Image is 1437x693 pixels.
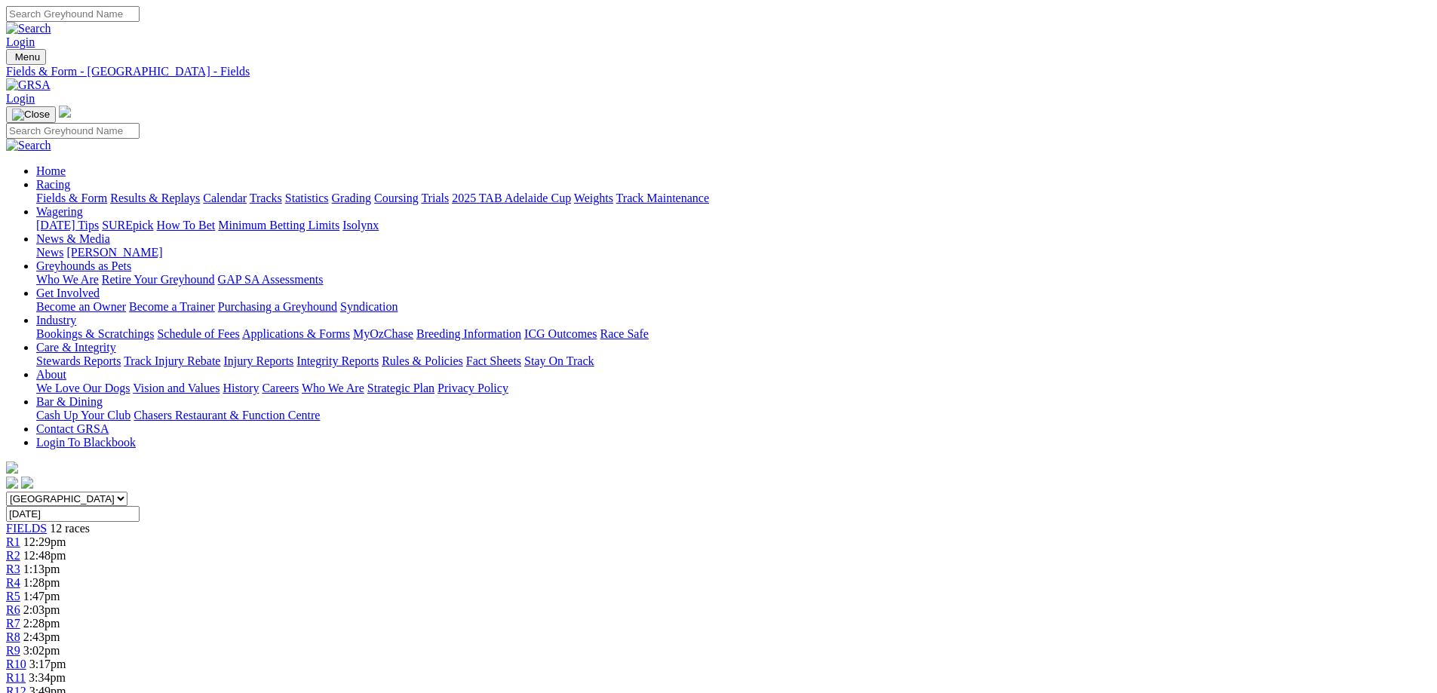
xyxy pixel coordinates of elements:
[6,139,51,152] img: Search
[36,327,154,340] a: Bookings & Scratchings
[36,327,1431,341] div: Industry
[223,382,259,394] a: History
[36,219,1431,232] div: Wagering
[157,327,239,340] a: Schedule of Fees
[6,461,18,474] img: logo-grsa-white.png
[6,106,56,123] button: Toggle navigation
[223,354,293,367] a: Injury Reports
[466,354,521,367] a: Fact Sheets
[6,603,20,616] a: R6
[36,246,63,259] a: News
[6,630,20,643] a: R8
[21,477,33,489] img: twitter.svg
[6,123,140,139] input: Search
[285,192,329,204] a: Statistics
[23,549,66,562] span: 12:48pm
[36,368,66,381] a: About
[23,617,60,630] span: 2:28pm
[6,658,26,670] a: R10
[6,6,140,22] input: Search
[36,259,131,272] a: Greyhounds as Pets
[6,576,20,589] span: R4
[36,232,110,245] a: News & Media
[452,192,571,204] a: 2025 TAB Adelaide Cup
[438,382,508,394] a: Privacy Policy
[6,563,20,575] a: R3
[242,327,350,340] a: Applications & Forms
[203,192,247,204] a: Calendar
[102,219,153,232] a: SUREpick
[36,354,121,367] a: Stewards Reports
[36,436,136,449] a: Login To Blackbook
[250,192,282,204] a: Tracks
[102,273,215,286] a: Retire Your Greyhound
[29,658,66,670] span: 3:17pm
[6,617,20,630] a: R7
[6,535,20,548] a: R1
[6,549,20,562] a: R2
[29,671,66,684] span: 3:34pm
[36,192,107,204] a: Fields & Form
[6,522,47,535] a: FIELDS
[218,219,339,232] a: Minimum Betting Limits
[23,603,60,616] span: 2:03pm
[421,192,449,204] a: Trials
[302,382,364,394] a: Who We Are
[157,219,216,232] a: How To Bet
[36,409,1431,422] div: Bar & Dining
[36,205,83,218] a: Wagering
[66,246,162,259] a: [PERSON_NAME]
[340,300,398,313] a: Syndication
[15,51,40,63] span: Menu
[133,382,220,394] a: Vision and Values
[36,382,130,394] a: We Love Our Dogs
[574,192,613,204] a: Weights
[353,327,413,340] a: MyOzChase
[124,354,220,367] a: Track Injury Rebate
[36,273,1431,287] div: Greyhounds as Pets
[23,535,66,548] span: 12:29pm
[36,300,126,313] a: Become an Owner
[36,409,130,422] a: Cash Up Your Club
[616,192,709,204] a: Track Maintenance
[367,382,434,394] a: Strategic Plan
[6,644,20,657] span: R9
[36,219,99,232] a: [DATE] Tips
[6,671,26,684] a: R11
[110,192,200,204] a: Results & Replays
[23,644,60,657] span: 3:02pm
[262,382,299,394] a: Careers
[36,395,103,408] a: Bar & Dining
[134,409,320,422] a: Chasers Restaurant & Function Centre
[416,327,521,340] a: Breeding Information
[600,327,648,340] a: Race Safe
[6,22,51,35] img: Search
[6,477,18,489] img: facebook.svg
[36,192,1431,205] div: Racing
[6,65,1431,78] a: Fields & Form - [GEOGRAPHIC_DATA] - Fields
[36,287,100,299] a: Get Involved
[6,506,140,522] input: Select date
[36,178,70,191] a: Racing
[36,300,1431,314] div: Get Involved
[332,192,371,204] a: Grading
[129,300,215,313] a: Become a Trainer
[218,300,337,313] a: Purchasing a Greyhound
[6,590,20,603] span: R5
[36,246,1431,259] div: News & Media
[50,522,90,535] span: 12 races
[342,219,379,232] a: Isolynx
[6,92,35,105] a: Login
[6,78,51,92] img: GRSA
[36,422,109,435] a: Contact GRSA
[36,382,1431,395] div: About
[524,327,597,340] a: ICG Outcomes
[36,164,66,177] a: Home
